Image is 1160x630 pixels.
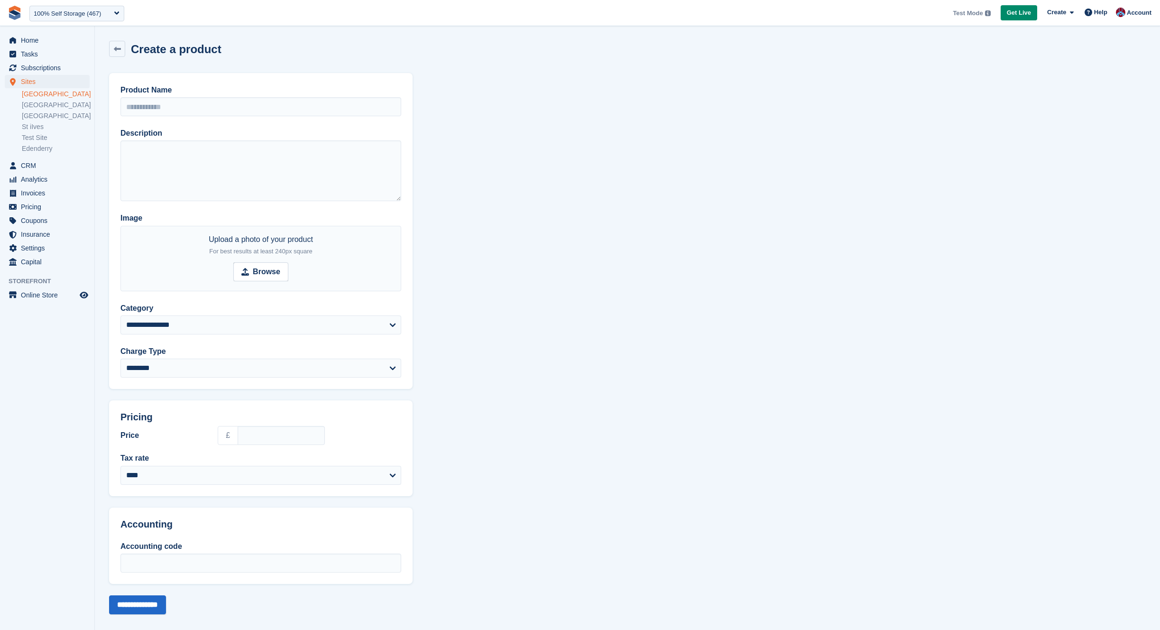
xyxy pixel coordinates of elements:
div: 100% Self Storage (467) [34,9,101,19]
a: menu [5,159,90,172]
span: Subscriptions [21,61,78,74]
span: Analytics [21,173,78,186]
span: Storefront [9,277,94,286]
span: Pricing [120,412,153,423]
div: Upload a photo of your product [209,234,313,257]
a: menu [5,241,90,255]
span: Tasks [21,47,78,61]
a: menu [5,228,90,241]
label: Category [120,303,401,314]
label: Image [120,213,401,224]
h2: Create a product [131,43,221,56]
span: Online Store [21,288,78,302]
span: Help [1094,8,1107,17]
span: Sites [21,75,78,88]
a: menu [5,34,90,47]
a: [GEOGRAPHIC_DATA] [22,101,90,110]
span: Coupons [21,214,78,227]
img: stora-icon-8386f47178a22dfd0bd8f6a31ec36ba5ce8667c1dd55bd0f319d3a0aa187defe.svg [8,6,22,20]
h2: Accounting [120,519,401,530]
a: Get Live [1001,5,1037,21]
span: CRM [21,159,78,172]
label: Description [120,128,401,139]
a: menu [5,200,90,213]
a: menu [5,47,90,61]
a: Preview store [78,289,90,301]
strong: Browse [253,266,280,278]
a: menu [5,75,90,88]
a: St iIves [22,122,90,131]
span: Insurance [21,228,78,241]
span: For best results at least 240px square [209,248,313,255]
a: menu [5,61,90,74]
a: menu [5,186,90,200]
a: Test Site [22,133,90,142]
a: menu [5,173,90,186]
span: Test Mode [953,9,983,18]
a: menu [5,255,90,269]
span: Get Live [1007,8,1031,18]
span: Account [1127,8,1151,18]
span: Create [1047,8,1066,17]
img: icon-info-grey-7440780725fd019a000dd9b08b2336e03edf1995a4989e88bcd33f0948082b44.svg [985,10,991,16]
span: Settings [21,241,78,255]
input: Browse [233,262,288,281]
label: Price [120,430,206,441]
label: Product Name [120,84,401,96]
span: Invoices [21,186,78,200]
span: Pricing [21,200,78,213]
span: Capital [21,255,78,269]
label: Accounting code [120,541,401,552]
img: David Hughes [1116,8,1125,17]
a: Edenderry [22,144,90,153]
label: Charge Type [120,346,401,357]
span: Home [21,34,78,47]
a: [GEOGRAPHIC_DATA] [22,111,90,120]
a: menu [5,288,90,302]
label: Tax rate [120,453,401,464]
a: [GEOGRAPHIC_DATA] [22,90,90,99]
a: menu [5,214,90,227]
